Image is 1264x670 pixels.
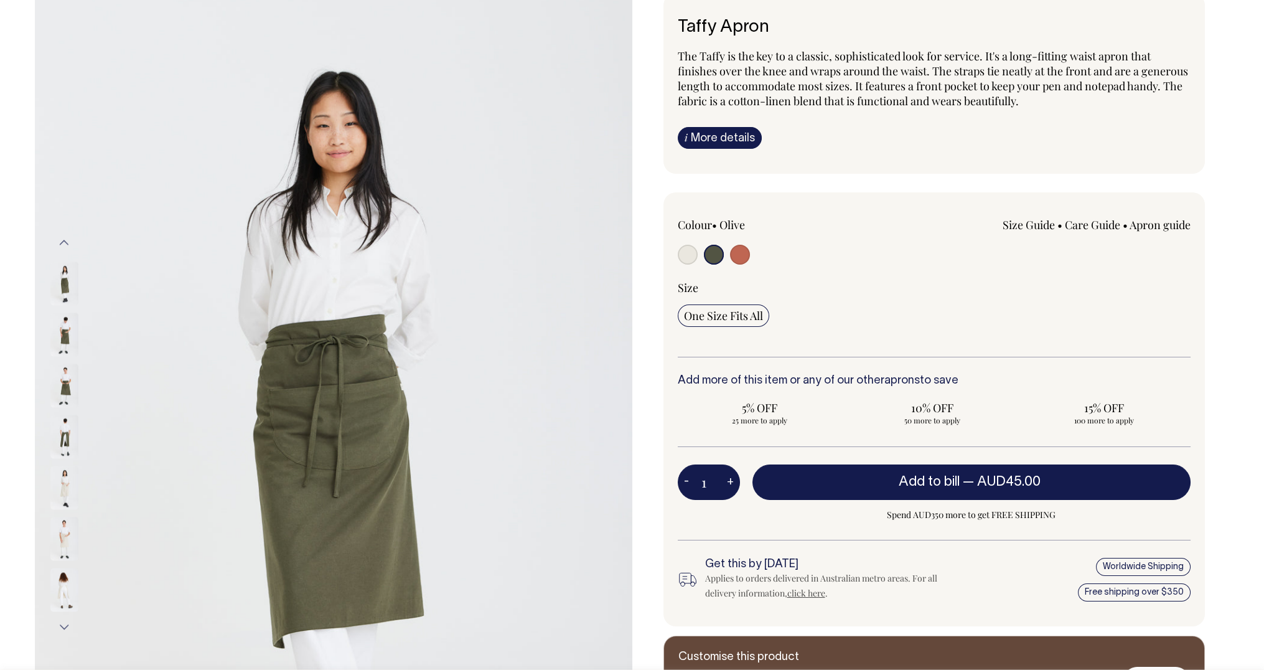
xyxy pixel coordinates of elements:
input: 5% OFF 25 more to apply [678,397,843,429]
button: Add to bill —AUD45.00 [752,465,1191,499]
button: Next [55,613,73,641]
a: click here [787,587,825,599]
span: — [963,476,1044,488]
span: 15% OFF [1028,400,1181,415]
div: Colour [678,217,883,232]
img: natural [50,517,78,561]
img: natural [50,466,78,510]
a: Care Guide [1065,217,1120,232]
span: 10% OFF [856,400,1008,415]
img: olive [50,364,78,408]
h6: Customise this product [678,651,878,664]
a: iMore details [678,127,762,149]
h6: Add more of this item or any of our other to save [678,375,1191,387]
span: Spend AUD350 more to get FREE SHIPPING [752,507,1191,522]
span: 50 more to apply [856,415,1008,425]
span: 100 more to apply [1028,415,1181,425]
a: aprons [884,375,920,386]
span: One Size Fits All [684,308,763,323]
a: Apron guide [1130,217,1191,232]
h6: Get this by [DATE] [705,559,958,571]
img: olive [50,262,78,306]
input: 15% OFF 100 more to apply [1022,397,1187,429]
span: i [685,131,688,144]
span: 5% OFF [684,400,836,415]
span: • [1057,217,1062,232]
button: Previous [55,229,73,257]
span: The Taffy is the key to a classic, sophisticated look for service. It's a long-fitting waist apro... [678,49,1188,108]
span: Add to bill [899,476,960,488]
img: olive [50,313,78,357]
div: Size [678,280,1191,295]
label: Olive [719,217,745,232]
span: 25 more to apply [684,415,836,425]
img: olive [50,415,78,459]
div: Applies to orders delivered in Australian metro areas. For all delivery information, . [705,571,958,601]
a: Size Guide [1003,217,1055,232]
span: AUD45.00 [977,476,1041,488]
img: natural [50,569,78,612]
h6: Taffy Apron [678,18,1191,37]
input: One Size Fits All [678,304,769,327]
button: - [678,470,695,495]
button: + [721,470,740,495]
span: • [1123,217,1128,232]
input: 10% OFF 50 more to apply [850,397,1014,429]
span: • [712,217,717,232]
